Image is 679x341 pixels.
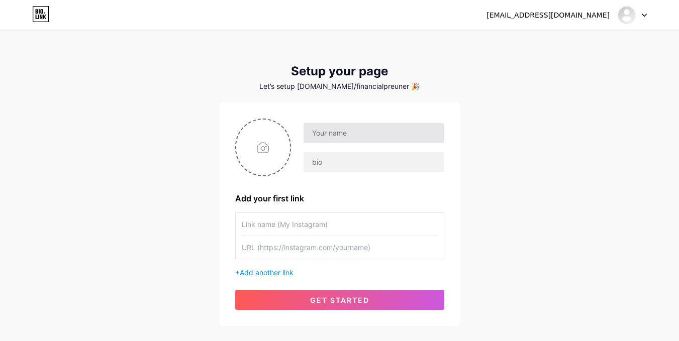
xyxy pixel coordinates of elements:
div: + [235,267,444,278]
input: URL (https://instagram.com/yourname) [242,236,438,259]
input: bio [304,152,443,172]
img: financialpreuner [617,6,636,25]
div: Let’s setup [DOMAIN_NAME]/financialpreuner 🎉 [219,82,460,90]
span: get started [310,296,369,304]
div: [EMAIL_ADDRESS][DOMAIN_NAME] [487,10,610,21]
div: Add your first link [235,192,444,204]
input: Link name (My Instagram) [242,213,438,236]
input: Your name [304,123,443,143]
span: Add another link [240,268,294,277]
div: Setup your page [219,64,460,78]
button: get started [235,290,444,310]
